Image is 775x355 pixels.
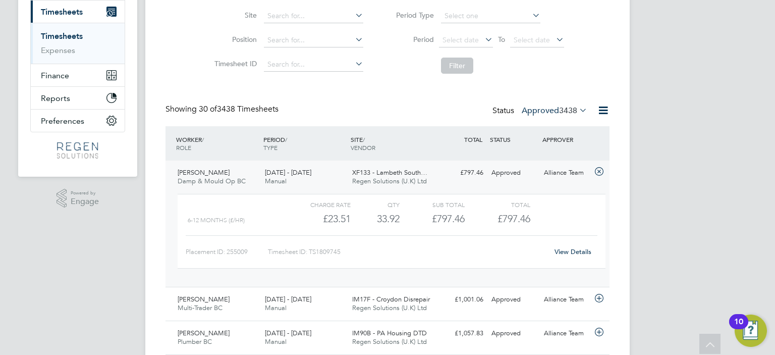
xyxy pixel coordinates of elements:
span: £797.46 [497,213,530,225]
div: Approved [487,165,540,181]
div: Approved [487,291,540,308]
div: £1,001.06 [435,291,487,308]
span: / [363,135,365,143]
input: Search for... [264,9,363,23]
div: £23.51 [286,211,351,227]
div: Alliance Team [540,291,592,308]
span: IM90B - PA Housing DTD [352,329,427,337]
span: To [495,33,508,46]
span: Regen Solutions (U.K) Ltd [352,303,427,312]
span: VENDOR [351,143,375,151]
span: Preferences [41,116,84,126]
label: Timesheet ID [211,59,257,68]
div: Placement ID: 255009 [186,244,268,260]
label: Site [211,11,257,20]
div: SITE [348,130,435,157]
span: [DATE] - [DATE] [265,168,311,177]
span: [DATE] - [DATE] [265,295,311,303]
div: Alliance Team [540,325,592,342]
div: Approved [487,325,540,342]
button: Filter [441,58,473,74]
button: Finance [31,64,125,86]
div: £797.46 [435,165,487,181]
span: Reports [41,93,70,103]
span: IM17F - Croydon Disrepair [352,295,430,303]
span: Regen Solutions (U.K) Ltd [352,177,427,185]
span: ROLE [176,143,191,151]
div: Showing [165,104,281,115]
span: Plumber BC [178,337,212,346]
div: Total [465,198,530,211]
div: Timesheet ID: TS1809745 [268,244,548,260]
div: Timesheets [31,23,125,64]
a: Timesheets [41,31,83,41]
div: Charge rate [286,198,351,211]
div: £797.46 [400,211,465,227]
a: Powered byEngage [57,189,99,208]
div: Sub Total [400,198,465,211]
label: Position [211,35,257,44]
div: PERIOD [261,130,348,157]
span: Multi-Trader BC [178,303,223,312]
div: Alliance Team [540,165,592,181]
img: regensolutions-logo-retina.png [57,142,98,159]
span: 6-12 Months (£/HR) [188,217,245,224]
div: WORKER [174,130,261,157]
a: Go to home page [30,142,125,159]
button: Reports [31,87,125,109]
span: [PERSON_NAME] [178,295,230,303]
button: Open Resource Center, 10 new notifications [735,315,767,347]
input: Search for... [264,33,363,47]
label: Approved [522,106,587,116]
span: [DATE] - [DATE] [265,329,311,337]
button: Timesheets [31,1,125,23]
a: View Details [555,247,591,256]
span: / [285,135,287,143]
span: Manual [265,303,287,312]
div: 33.92 [351,211,400,227]
span: / [202,135,204,143]
div: 10 [734,322,743,335]
input: Search for... [264,58,363,72]
span: XF133 - Lambeth South… [352,168,427,177]
span: Timesheets [41,7,83,17]
div: APPROVER [540,130,592,148]
span: Select date [514,35,550,44]
label: Period Type [389,11,434,20]
span: 3438 Timesheets [199,104,279,114]
span: 3438 [559,106,577,116]
div: £1,057.83 [435,325,487,342]
input: Select one [441,9,540,23]
a: Expenses [41,45,75,55]
div: QTY [351,198,400,211]
span: Damp & Mould Op BC [178,177,246,185]
span: TYPE [263,143,278,151]
span: Manual [265,337,287,346]
div: Status [492,104,589,118]
span: Engage [71,197,99,206]
span: [PERSON_NAME] [178,329,230,337]
span: 30 of [199,104,217,114]
div: STATUS [487,130,540,148]
button: Preferences [31,110,125,132]
span: Manual [265,177,287,185]
span: Powered by [71,189,99,197]
label: Period [389,35,434,44]
span: TOTAL [464,135,482,143]
span: Finance [41,71,69,80]
span: Regen Solutions (U.K) Ltd [352,337,427,346]
span: Select date [442,35,479,44]
span: [PERSON_NAME] [178,168,230,177]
